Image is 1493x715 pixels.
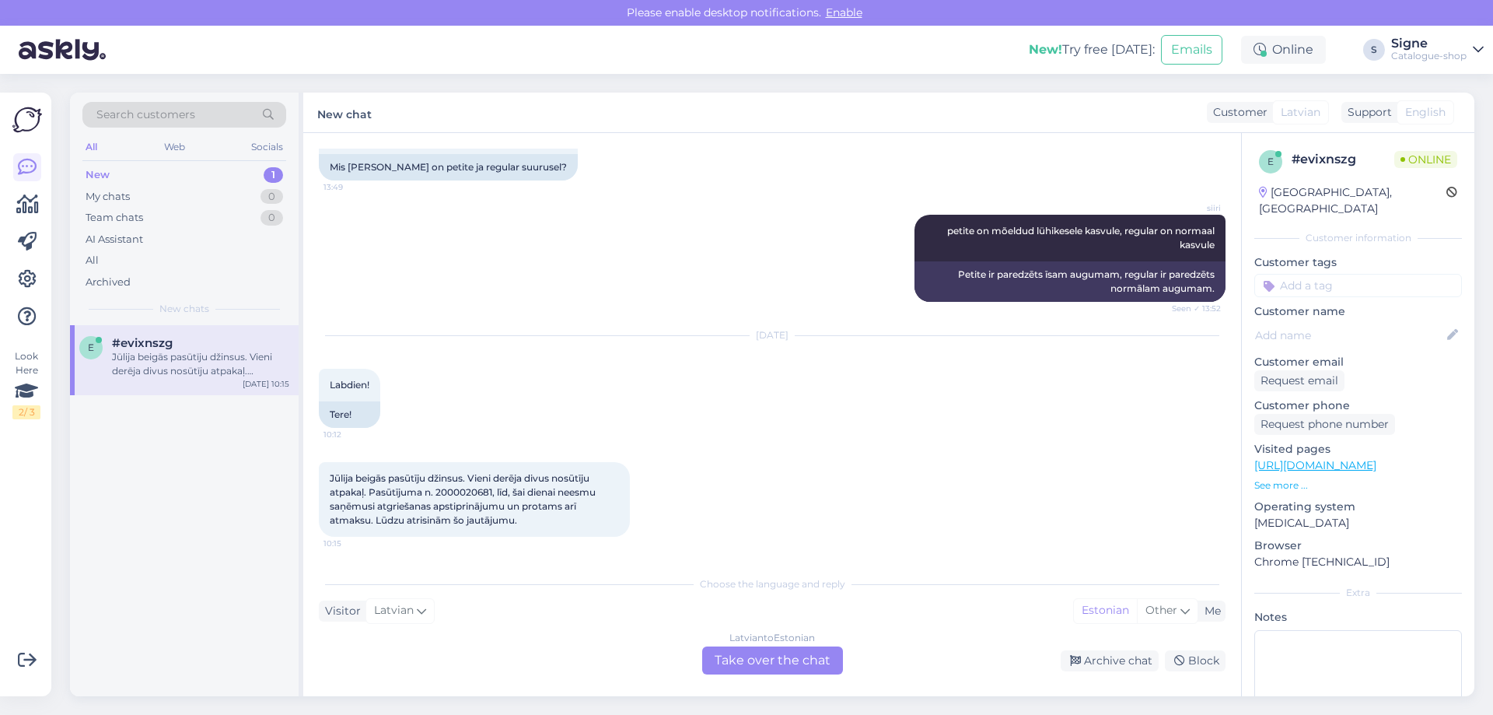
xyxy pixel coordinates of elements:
div: Tere! [319,401,380,428]
div: Latvian to Estonian [729,631,815,645]
span: siiri [1163,202,1221,214]
label: New chat [317,102,372,123]
div: New [86,167,110,183]
div: [DATE] 10:15 [243,378,289,390]
div: Socials [248,137,286,157]
div: [GEOGRAPHIC_DATA], [GEOGRAPHIC_DATA] [1259,184,1446,217]
div: AI Assistant [86,232,143,247]
div: Archived [86,275,131,290]
span: e [1267,156,1274,167]
p: Browser [1254,538,1462,554]
div: Choose the language and reply [319,577,1226,591]
div: Take over the chat [702,647,843,675]
div: Me [1198,603,1221,619]
div: Jūlija beigās pasūtīju džinsus. Vieni derēja divus nosūtīju atpakaļ. Pasūtījuma n. 2000020681, lī... [112,350,289,378]
div: Petite ir paredzēts īsam augumam, regular ir paredzēts normālam augumam. [914,261,1226,302]
div: Extra [1254,586,1462,600]
div: Support [1341,104,1392,121]
span: Online [1394,151,1457,168]
div: Block [1165,650,1226,671]
p: Customer phone [1254,398,1462,414]
span: petite on mõeldud lühikesele kasvule, regular on normaal kasvule [947,225,1217,251]
p: Customer tags [1254,254,1462,271]
div: Request phone number [1254,414,1395,435]
span: Search customers [96,107,195,123]
img: Askly Logo [12,105,42,135]
div: Try free [DATE]: [1029,40,1155,59]
span: Latvian [374,602,414,619]
span: Labdien! [330,379,369,391]
div: Mis [PERSON_NAME] on petite ja regular suurusel? [319,154,578,181]
div: Look Here [12,349,40,419]
div: 0 [260,189,283,205]
div: Estonian [1074,599,1137,622]
p: Visited pages [1254,441,1462,457]
a: [URL][DOMAIN_NAME] [1254,458,1376,472]
div: All [82,137,100,157]
div: # evixnszg [1292,150,1394,169]
div: Team chats [86,210,143,226]
span: 10:12 [323,429,382,440]
input: Add a tag [1254,274,1462,297]
div: My chats [86,189,130,205]
span: #evixnszg [112,336,173,350]
div: Archive chat [1061,650,1159,671]
button: Emails [1161,35,1222,65]
div: Web [161,137,188,157]
div: 1 [264,167,283,183]
div: Signe [1391,37,1467,50]
p: See more ... [1254,478,1462,492]
span: Latvian [1281,104,1320,121]
div: [DATE] [319,328,1226,342]
div: All [86,253,99,268]
p: Chrome [TECHNICAL_ID] [1254,554,1462,570]
div: Catalogue-shop [1391,50,1467,62]
span: Other [1145,603,1177,617]
p: [MEDICAL_DATA] [1254,515,1462,531]
div: Customer information [1254,231,1462,245]
div: 2 / 3 [12,405,40,419]
div: Request email [1254,370,1344,391]
div: Customer [1207,104,1267,121]
p: Operating system [1254,499,1462,515]
span: e [88,342,94,353]
p: Customer name [1254,303,1462,320]
span: Seen ✓ 13:52 [1163,303,1221,314]
div: Online [1241,36,1326,64]
span: Enable [821,5,867,19]
span: English [1405,104,1446,121]
a: SigneCatalogue-shop [1391,37,1484,62]
span: New chats [159,302,209,316]
p: Customer email [1254,354,1462,370]
p: Notes [1254,609,1462,626]
b: New! [1029,42,1062,57]
div: 0 [260,210,283,226]
div: Visitor [319,603,361,619]
input: Add name [1255,327,1444,344]
div: S [1363,39,1385,61]
span: Jūlija beigās pasūtīju džinsus. Vieni derēja divus nosūtīju atpakaļ. Pasūtījuma n. 2000020681, lī... [330,472,598,526]
span: 13:49 [323,181,382,193]
span: 10:15 [323,538,382,549]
